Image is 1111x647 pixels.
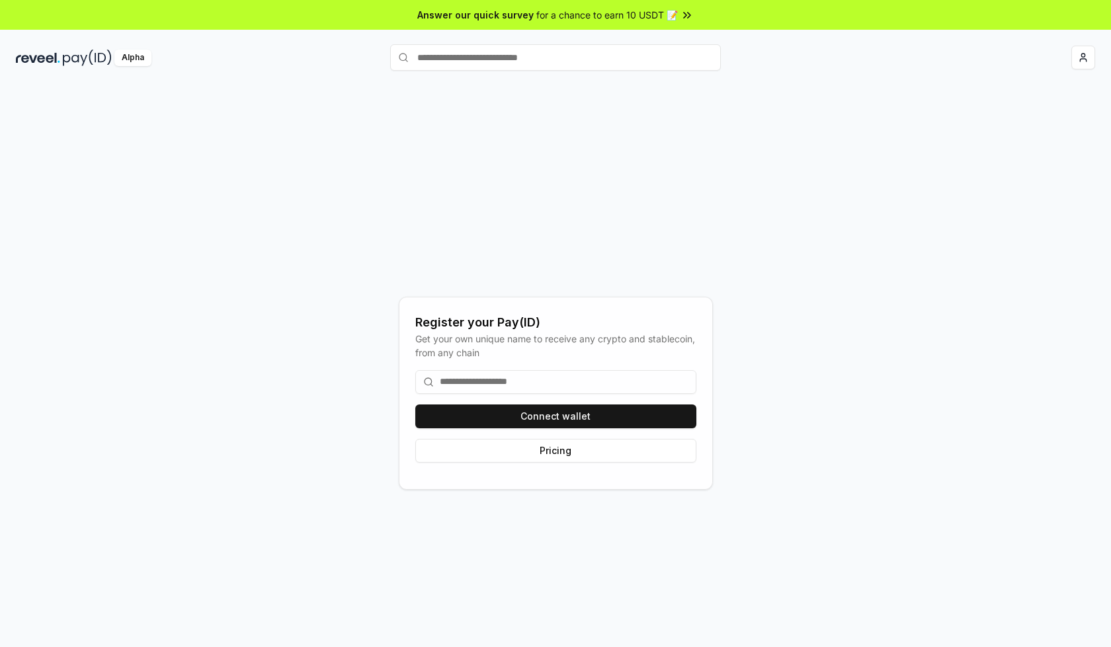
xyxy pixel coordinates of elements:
[415,439,696,463] button: Pricing
[114,50,151,66] div: Alpha
[536,8,678,22] span: for a chance to earn 10 USDT 📝
[417,8,534,22] span: Answer our quick survey
[415,313,696,332] div: Register your Pay(ID)
[415,332,696,360] div: Get your own unique name to receive any crypto and stablecoin, from any chain
[16,50,60,66] img: reveel_dark
[63,50,112,66] img: pay_id
[415,404,696,428] button: Connect wallet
